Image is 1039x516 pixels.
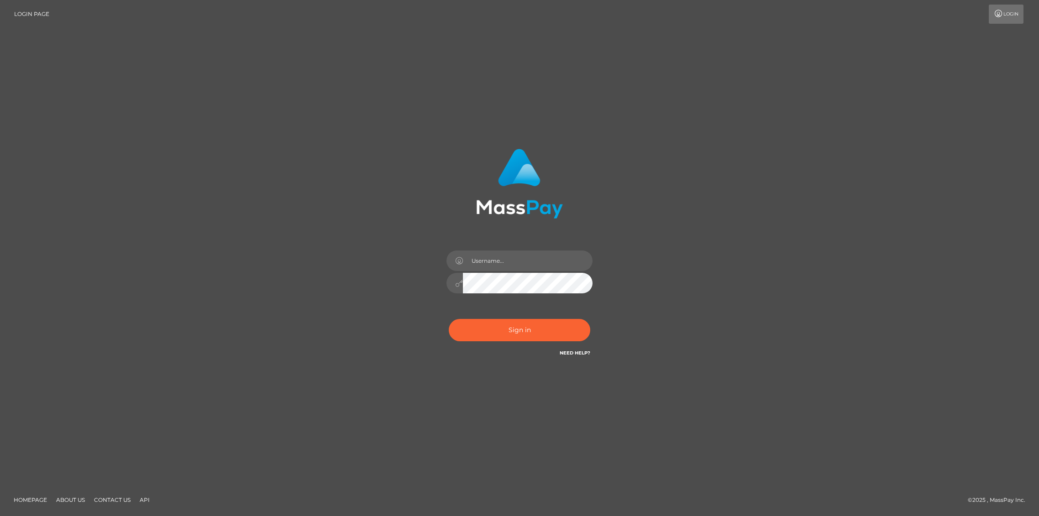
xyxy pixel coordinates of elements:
[989,5,1023,24] a: Login
[968,495,1032,505] div: © 2025 , MassPay Inc.
[560,350,590,356] a: Need Help?
[10,493,51,507] a: Homepage
[449,319,590,341] button: Sign in
[90,493,134,507] a: Contact Us
[136,493,153,507] a: API
[52,493,89,507] a: About Us
[476,149,563,219] img: MassPay Login
[14,5,49,24] a: Login Page
[463,250,593,271] input: Username...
